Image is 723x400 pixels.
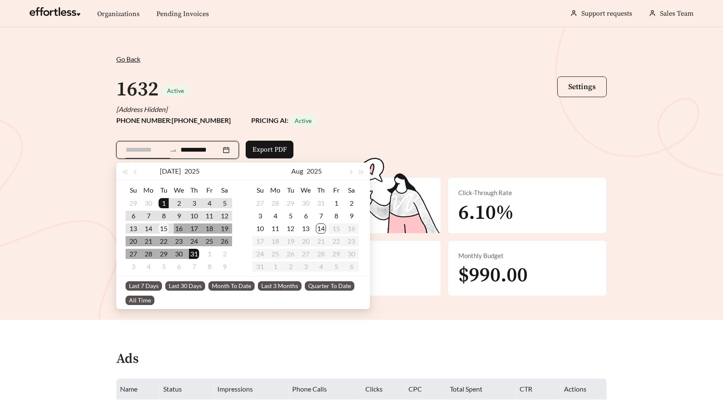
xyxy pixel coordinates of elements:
span: Go Back [116,55,140,63]
th: Total Spent [446,379,516,400]
div: 4 [204,198,214,208]
span: $990.00 [458,263,528,288]
div: 28 [270,198,280,208]
h4: Ads [116,352,139,367]
div: 10 [189,211,199,221]
div: 27 [128,249,138,259]
div: 11 [270,223,280,234]
div: 25 [204,236,214,246]
td: 2025-08-13 [298,222,313,235]
div: 28 [143,249,153,259]
strong: PHONE NUMBER: [PHONE_NUMBER] [116,116,231,124]
td: 2025-07-27 [126,248,141,260]
td: 2025-08-10 [252,222,268,235]
div: 20 [128,236,138,246]
td: 2025-08-08 [202,260,217,273]
div: 6 [301,211,311,221]
div: 4 [270,211,280,221]
td: 2025-07-05 [217,197,232,210]
td: 2025-07-11 [202,210,217,222]
div: 23 [174,236,184,246]
div: Monthly Budget [458,251,596,261]
div: 3 [255,211,265,221]
div: 10 [255,223,265,234]
th: We [171,183,186,197]
span: Active [167,87,184,94]
div: 11 [204,211,214,221]
td: 2025-07-13 [126,222,141,235]
div: 21 [143,236,153,246]
td: 2025-07-15 [156,222,171,235]
td: 2025-08-07 [313,210,329,222]
th: Su [126,183,141,197]
div: 7 [189,261,199,272]
div: 29 [285,198,296,208]
span: Month To Date [208,281,255,291]
div: 13 [128,223,138,234]
div: 9 [174,211,184,221]
div: 19 [219,223,230,234]
td: 2025-08-14 [313,222,329,235]
td: 2025-07-31 [313,197,329,210]
td: 2025-07-10 [186,210,202,222]
button: 2025 [307,163,322,180]
th: Clicks [362,379,405,400]
a: Organizations [97,10,140,18]
span: CPC [408,385,422,393]
div: 12 [285,223,296,234]
td: 2025-07-01 [156,197,171,210]
td: 2025-07-28 [141,248,156,260]
div: 3 [128,261,138,272]
td: 2025-07-29 [156,248,171,260]
th: We [298,183,313,197]
div: 14 [316,223,326,234]
td: 2025-07-31 [186,248,202,260]
td: 2025-08-01 [329,197,344,210]
div: 17 [189,223,199,234]
strong: PRICING AI: [251,116,317,124]
div: 5 [219,198,230,208]
td: 2025-08-02 [344,197,359,210]
span: Active [295,117,312,124]
div: 26 [219,236,230,246]
span: Last 7 Days [126,281,162,291]
div: 6 [128,211,138,221]
span: All Time [126,296,154,305]
td: 2025-06-29 [126,197,141,210]
td: 2025-08-05 [156,260,171,273]
td: 2025-08-01 [202,248,217,260]
div: 14 [143,223,153,234]
td: 2025-07-08 [156,210,171,222]
span: Settings [568,82,596,92]
th: Status [160,379,214,400]
th: Mo [141,183,156,197]
div: 22 [159,236,169,246]
th: Fr [329,183,344,197]
div: 29 [128,198,138,208]
span: to [170,146,177,154]
div: 27 [255,198,265,208]
div: 12 [219,211,230,221]
td: 2025-07-06 [126,210,141,222]
td: 2025-07-12 [217,210,232,222]
th: Tu [283,183,298,197]
th: Impressions [214,379,289,400]
span: Sales Team [660,9,693,18]
td: 2025-07-30 [171,248,186,260]
div: 31 [316,198,326,208]
div: 5 [285,211,296,221]
td: 2025-07-26 [217,235,232,248]
td: 2025-07-27 [252,197,268,210]
div: Click-Through Rate [458,188,596,198]
td: 2025-08-11 [268,222,283,235]
div: 31 [189,249,199,259]
div: 1 [204,249,214,259]
td: 2025-07-04 [202,197,217,210]
div: 7 [316,211,326,221]
td: 2025-08-04 [268,210,283,222]
div: 8 [204,261,214,272]
div: 30 [143,198,153,208]
td: 2025-08-08 [329,210,344,222]
button: Aug [291,163,303,180]
th: Mo [268,183,283,197]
